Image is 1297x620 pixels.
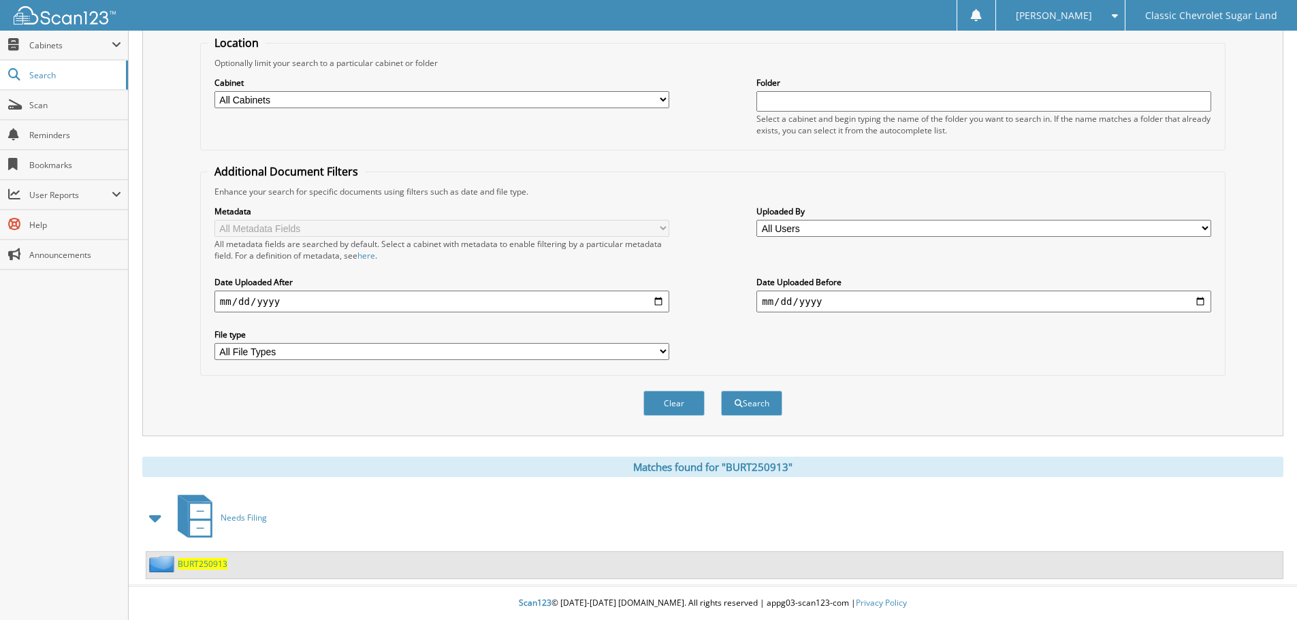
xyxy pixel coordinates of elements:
[756,206,1211,217] label: Uploaded By
[29,189,112,201] span: User Reports
[221,512,267,523] span: Needs Filing
[29,249,121,261] span: Announcements
[214,276,669,288] label: Date Uploaded After
[142,457,1283,477] div: Matches found for "BURT250913"
[208,57,1218,69] div: Optionally limit your search to a particular cabinet or folder
[178,558,227,570] a: BURT250913
[214,291,669,312] input: start
[214,329,669,340] label: File type
[1016,12,1092,20] span: [PERSON_NAME]
[214,206,669,217] label: Metadata
[29,69,119,81] span: Search
[208,186,1218,197] div: Enhance your search for specific documents using filters such as date and file type.
[129,587,1297,620] div: © [DATE]-[DATE] [DOMAIN_NAME]. All rights reserved | appg03-scan123-com |
[643,391,705,416] button: Clear
[856,597,907,608] a: Privacy Policy
[149,555,178,572] img: folder2.png
[756,276,1211,288] label: Date Uploaded Before
[721,391,782,416] button: Search
[14,6,116,25] img: scan123-logo-white.svg
[29,39,112,51] span: Cabinets
[208,35,266,50] legend: Location
[756,291,1211,312] input: end
[29,219,121,231] span: Help
[1145,12,1277,20] span: Classic Chevrolet Sugar Land
[519,597,551,608] span: Scan123
[208,164,365,179] legend: Additional Document Filters
[29,129,121,141] span: Reminders
[1229,555,1297,620] iframe: Chat Widget
[214,238,669,261] div: All metadata fields are searched by default. Select a cabinet with metadata to enable filtering b...
[357,250,375,261] a: here
[29,159,121,171] span: Bookmarks
[29,99,121,111] span: Scan
[756,113,1211,136] div: Select a cabinet and begin typing the name of the folder you want to search in. If the name match...
[756,77,1211,88] label: Folder
[214,77,669,88] label: Cabinet
[170,491,267,544] a: Needs Filing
